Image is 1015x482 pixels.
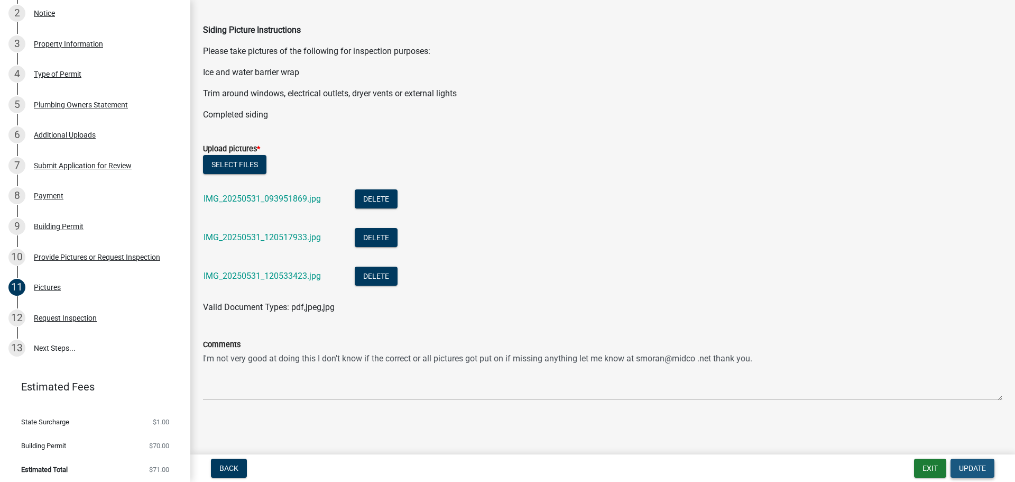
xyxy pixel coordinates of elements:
[203,341,241,349] label: Comments
[34,10,55,17] div: Notice
[34,70,81,78] div: Type of Permit
[203,66,1002,79] p: Ice and water barrier wrap
[8,249,25,266] div: 10
[204,271,321,281] a: IMG_20250531_120533423.jpg
[149,442,169,449] span: $70.00
[203,45,1002,58] p: Please take pictures of the following for inspection purposes:
[34,101,128,108] div: Plumbing Owners Statement
[204,232,321,242] a: IMG_20250531_120517933.jpg
[8,340,25,357] div: 13
[219,464,238,472] span: Back
[355,228,398,247] button: Delete
[149,466,169,473] span: $71.00
[8,5,25,22] div: 2
[355,189,398,208] button: Delete
[203,108,1002,121] p: Completed siding
[34,223,84,230] div: Building Permit
[959,464,986,472] span: Update
[8,126,25,143] div: 6
[34,40,103,48] div: Property Information
[8,157,25,174] div: 7
[8,376,173,397] a: Estimated Fees
[8,96,25,113] div: 5
[355,267,398,286] button: Delete
[34,162,132,169] div: Submit Application for Review
[203,155,266,174] button: Select files
[34,284,61,291] div: Pictures
[8,310,25,326] div: 12
[204,194,321,204] a: IMG_20250531_093951869.jpg
[21,466,68,473] span: Estimated Total
[8,218,25,235] div: 9
[21,419,69,425] span: State Surcharge
[153,419,169,425] span: $1.00
[203,145,260,153] label: Upload pictures
[355,195,398,205] wm-modal-confirm: Delete Document
[355,272,398,282] wm-modal-confirm: Delete Document
[34,192,63,199] div: Payment
[211,459,247,478] button: Back
[8,66,25,83] div: 4
[203,302,335,312] span: Valid Document Types: pdf,jpeg,jpg
[21,442,66,449] span: Building Permit
[203,87,1002,100] p: Trim around windows, electrical outlets, dryer vents or external lights
[355,233,398,243] wm-modal-confirm: Delete Document
[34,131,96,139] div: Additional Uploads
[34,253,160,261] div: Provide Pictures or Request Inspection
[8,35,25,52] div: 3
[8,279,25,296] div: 11
[203,25,301,35] strong: Siding Picture Instructions
[8,187,25,204] div: 8
[951,459,994,478] button: Update
[34,314,97,322] div: Request Inspection
[914,459,946,478] button: Exit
